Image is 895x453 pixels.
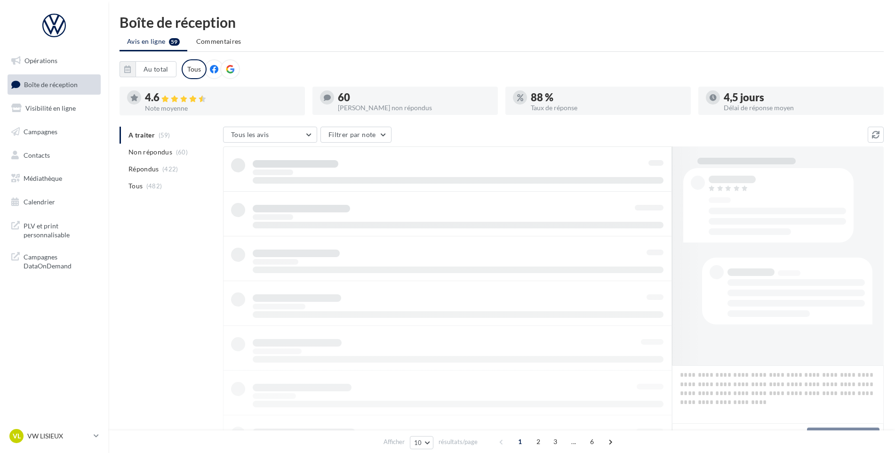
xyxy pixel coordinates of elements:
[338,105,490,111] div: [PERSON_NAME] non répondus
[6,169,103,188] a: Médiathèque
[24,80,78,88] span: Boîte de réception
[176,148,188,156] span: (60)
[182,59,207,79] div: Tous
[136,61,176,77] button: Au total
[548,434,563,449] span: 3
[384,437,405,446] span: Afficher
[128,181,143,191] span: Tous
[6,192,103,212] a: Calendrier
[162,165,178,173] span: (422)
[512,434,527,449] span: 1
[24,174,62,182] span: Médiathèque
[6,98,103,118] a: Visibilité en ligne
[320,127,392,143] button: Filtrer par note
[223,127,317,143] button: Tous les avis
[807,428,879,444] button: Poster ma réponse
[146,182,162,190] span: (482)
[24,151,50,159] span: Contacts
[145,92,297,103] div: 4.6
[338,92,490,103] div: 60
[531,434,546,449] span: 2
[24,251,97,271] span: Campagnes DataOnDemand
[6,146,103,165] a: Contacts
[24,198,55,206] span: Calendrier
[120,61,176,77] button: Au total
[439,437,478,446] span: résultats/page
[24,128,57,136] span: Campagnes
[145,105,297,112] div: Note moyenne
[410,436,434,449] button: 10
[8,427,101,445] a: VL VW LISIEUX
[13,431,21,441] span: VL
[584,434,599,449] span: 6
[6,122,103,142] a: Campagnes
[6,51,103,71] a: Opérations
[531,92,683,103] div: 88 %
[120,15,884,29] div: Boîte de réception
[566,434,581,449] span: ...
[414,439,422,446] span: 10
[27,431,90,441] p: VW LISIEUX
[25,104,76,112] span: Visibilité en ligne
[24,219,97,240] span: PLV et print personnalisable
[6,247,103,275] a: Campagnes DataOnDemand
[231,130,269,138] span: Tous les avis
[6,216,103,243] a: PLV et print personnalisable
[531,105,683,111] div: Taux de réponse
[724,105,876,111] div: Délai de réponse moyen
[128,147,172,157] span: Non répondus
[196,37,241,45] span: Commentaires
[6,74,103,95] a: Boîte de réception
[128,164,159,174] span: Répondus
[24,57,57,65] span: Opérations
[724,92,876,103] div: 4,5 jours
